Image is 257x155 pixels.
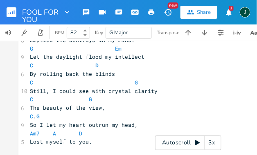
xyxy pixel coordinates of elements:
[79,130,82,137] span: D
[30,113,33,120] span: C
[30,53,144,60] span: Let the daylight flood my intellect
[89,95,92,103] span: G
[30,36,135,44] span: Emptied the ashtrays in my mind.
[30,87,158,95] span: Still, I could see with crystal clarity
[155,135,221,150] div: Autoscroll
[30,121,138,128] span: So I let my heart outrun my head,
[205,135,219,150] div: 3x
[240,3,250,22] button: J
[30,79,33,86] span: C
[109,29,128,36] span: G Major
[168,2,178,9] div: New
[180,6,217,19] button: Share
[30,45,33,52] span: G
[53,130,56,137] span: A
[160,5,176,20] button: New
[55,31,64,35] div: BPM
[95,62,99,69] span: D
[240,7,250,18] div: Joe O
[115,45,122,52] span: Em
[30,130,40,137] span: Am7
[95,30,103,35] div: Key
[221,5,237,20] button: 3
[36,113,40,120] span: G
[229,6,234,11] div: 3
[30,104,105,111] span: The beauty of the view,
[135,79,138,86] span: G
[197,9,211,16] div: Share
[30,62,33,69] span: C
[22,9,60,16] span: FOOL FOR YOU
[30,113,40,120] span: .
[30,138,92,145] span: Lost myself to you.
[30,70,115,77] span: By rolling back the blinds
[157,30,179,35] div: Transpose
[30,95,33,103] span: C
